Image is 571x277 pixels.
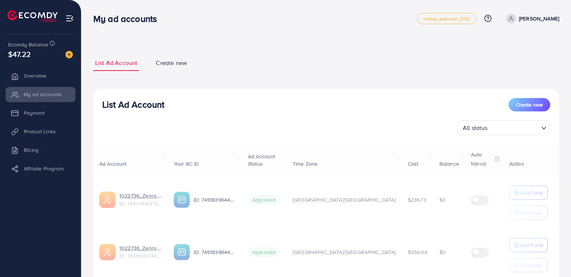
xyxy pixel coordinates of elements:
[7,10,58,22] img: logo
[8,41,48,48] span: Ecomdy Balance
[457,120,550,135] div: Search for option
[509,98,550,111] button: Create new
[519,14,559,23] p: [PERSON_NAME]
[423,16,470,21] span: metap_pakistan_002
[461,123,489,133] span: All status
[65,51,73,58] img: image
[95,59,137,67] span: List Ad Account
[102,99,164,110] h3: List Ad Account
[156,59,187,67] span: Create new
[93,13,163,24] h3: My ad accounts
[516,101,543,108] span: Create new
[8,49,31,59] span: $47.22
[490,121,538,133] input: Search for option
[503,14,559,23] a: [PERSON_NAME]
[417,13,476,24] a: metap_pakistan_002
[65,14,74,23] img: menu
